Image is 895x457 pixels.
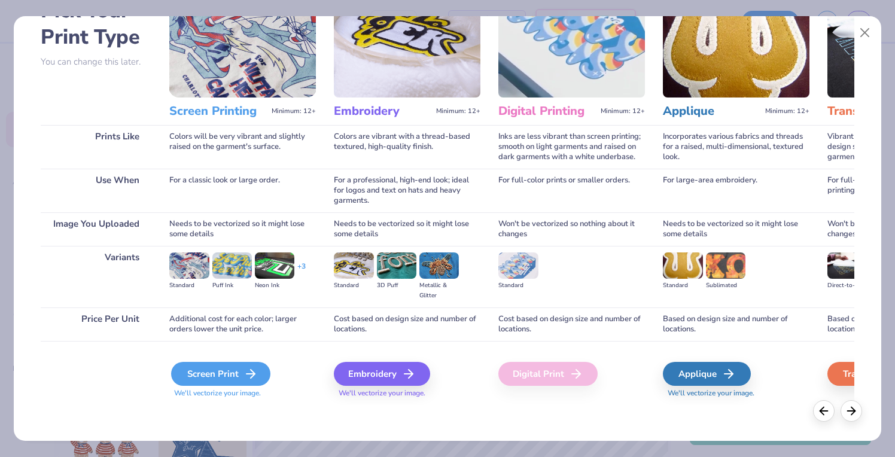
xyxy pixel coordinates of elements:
div: Needs to be vectorized so it might lose some details [663,212,809,246]
div: Prints Like [41,125,151,169]
div: Screen Print [171,362,270,386]
span: We'll vectorize your image. [663,388,809,398]
div: Cost based on design size and number of locations. [334,307,480,341]
div: Embroidery [334,362,430,386]
div: Inks are less vibrant than screen printing; smooth on light garments and raised on dark garments ... [498,125,645,169]
img: Sublimated [706,252,745,279]
h3: Embroidery [334,103,431,119]
img: Standard [334,252,373,279]
h3: Digital Printing [498,103,596,119]
img: Metallic & Glitter [419,252,459,279]
div: For large-area embroidery. [663,169,809,212]
div: Additional cost for each color; larger orders lower the unit price. [169,307,316,341]
div: Applique [663,362,751,386]
span: Minimum: 12+ [272,107,316,115]
button: Close [853,22,876,44]
div: Needs to be vectorized so it might lose some details [334,212,480,246]
div: Standard [334,281,373,291]
img: Standard [169,252,209,279]
div: Metallic & Glitter [419,281,459,301]
img: Direct-to-film [827,252,867,279]
h3: Applique [663,103,760,119]
div: Digital Print [498,362,598,386]
div: Variants [41,246,151,307]
div: Standard [663,281,702,291]
div: Colors are vibrant with a thread-based textured, high-quality finish. [334,125,480,169]
div: Standard [169,281,209,291]
div: Use When [41,169,151,212]
p: You can change this later. [41,57,151,67]
div: For full-color prints or smaller orders. [498,169,645,212]
div: For a classic look or large order. [169,169,316,212]
img: Puff Ink [212,252,252,279]
div: Neon Ink [255,281,294,291]
div: Standard [498,281,538,291]
span: Minimum: 12+ [436,107,480,115]
div: Puff Ink [212,281,252,291]
h3: Screen Printing [169,103,267,119]
img: Neon Ink [255,252,294,279]
div: For a professional, high-end look; ideal for logos and text on hats and heavy garments. [334,169,480,212]
div: Sublimated [706,281,745,291]
span: Minimum: 12+ [601,107,645,115]
div: Incorporates various fabrics and threads for a raised, multi-dimensional, textured look. [663,125,809,169]
div: + 3 [297,261,306,282]
img: Standard [663,252,702,279]
div: Cost based on design size and number of locations. [498,307,645,341]
div: Won't be vectorized so nothing about it changes [498,212,645,246]
div: Based on design size and number of locations. [663,307,809,341]
span: We'll vectorize your image. [334,388,480,398]
div: 3D Puff [377,281,416,291]
img: 3D Puff [377,252,416,279]
span: We'll vectorize your image. [169,388,316,398]
img: Standard [498,252,538,279]
div: Image You Uploaded [41,212,151,246]
div: Colors will be very vibrant and slightly raised on the garment's surface. [169,125,316,169]
span: Minimum: 12+ [765,107,809,115]
div: Direct-to-film [827,281,867,291]
div: Needs to be vectorized so it might lose some details [169,212,316,246]
div: Price Per Unit [41,307,151,341]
